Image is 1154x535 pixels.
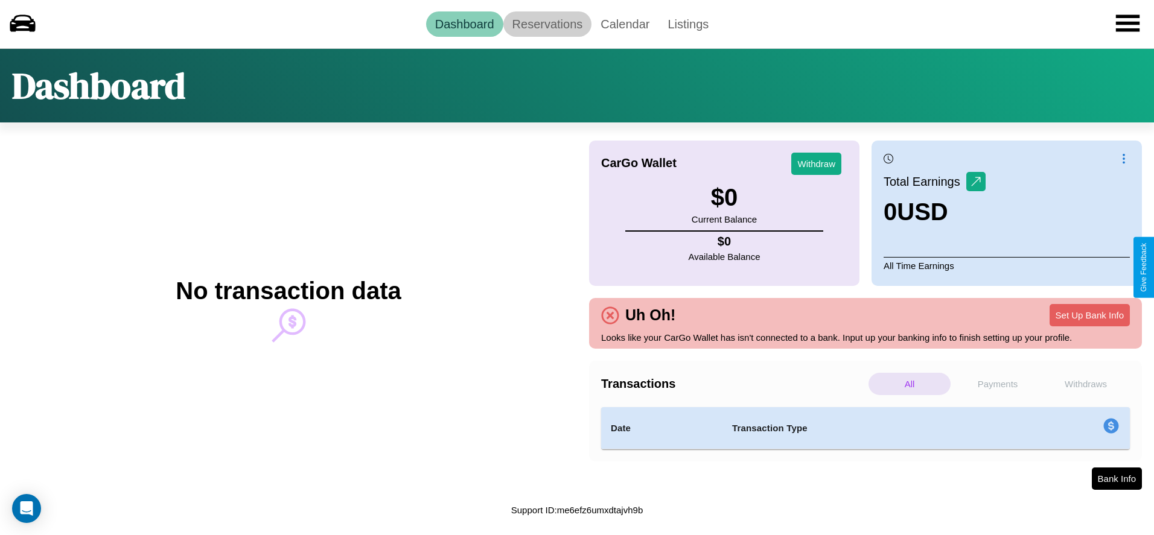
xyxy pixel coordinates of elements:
h4: Date [611,421,713,435]
p: Total Earnings [884,171,966,192]
h4: Transaction Type [732,421,1005,435]
h4: Transactions [601,377,865,391]
h3: 0 USD [884,198,986,226]
p: Available Balance [689,249,760,265]
div: Open Intercom Messenger [12,494,41,523]
h4: CarGo Wallet [601,156,677,170]
button: Bank Info [1092,467,1142,490]
p: Support ID: me6efz6umxdtajvh9b [511,502,643,518]
h3: $ 0 [692,184,757,211]
p: Looks like your CarGo Wallet has isn't connected to a bank. Input up your banking info to finish ... [601,329,1130,346]
h4: Uh Oh! [619,306,681,324]
h4: $ 0 [689,235,760,249]
p: Payments [957,373,1039,395]
a: Calendar [591,11,658,37]
h2: No transaction data [176,277,401,305]
a: Listings [658,11,718,37]
div: Give Feedback [1140,243,1148,292]
h1: Dashboard [12,61,185,110]
p: Current Balance [692,211,757,227]
button: Withdraw [791,153,841,175]
a: Dashboard [426,11,503,37]
p: All [869,373,951,395]
table: simple table [601,407,1130,449]
button: Set Up Bank Info [1050,304,1130,326]
p: All Time Earnings [884,257,1130,274]
p: Withdraws [1045,373,1127,395]
a: Reservations [503,11,592,37]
